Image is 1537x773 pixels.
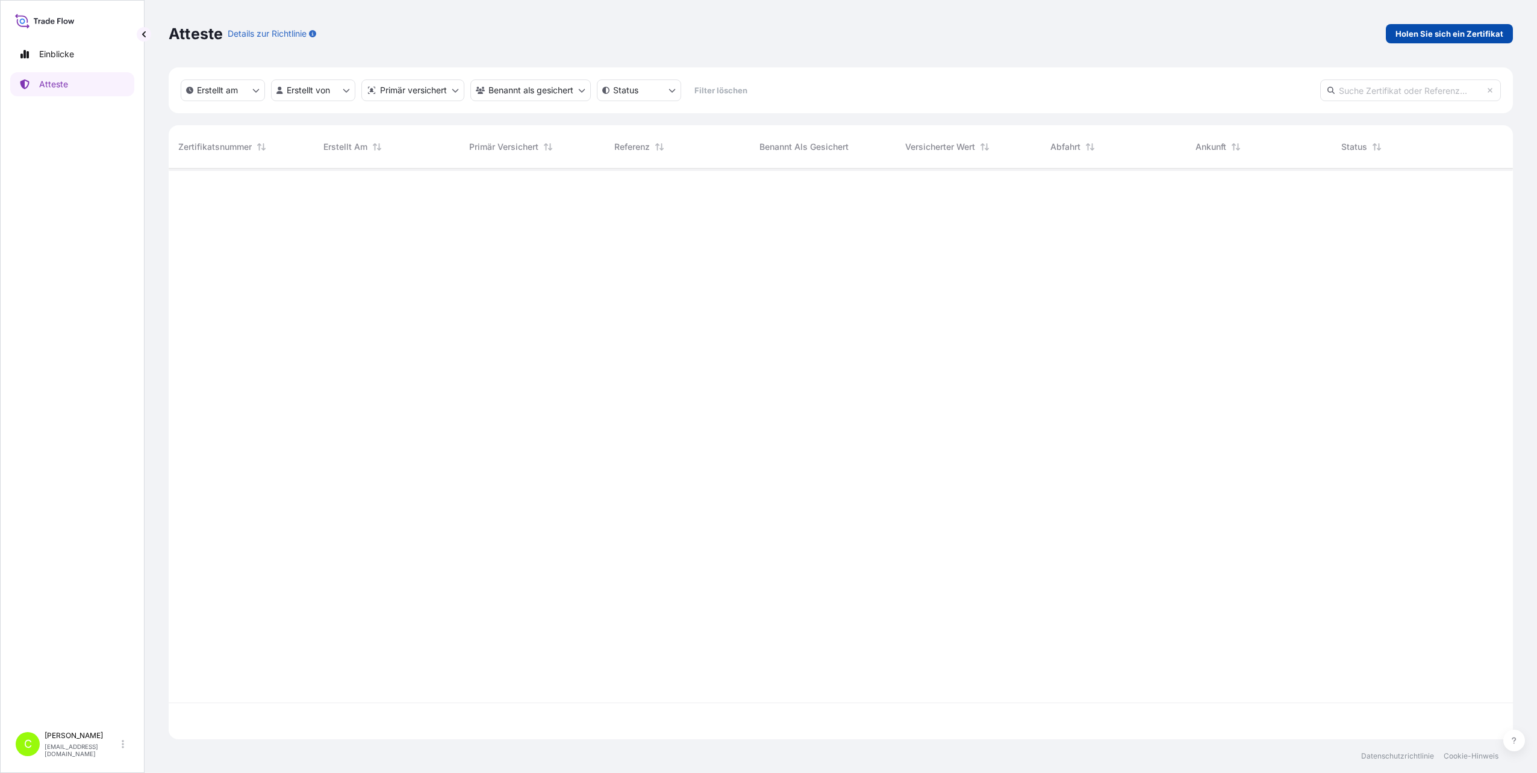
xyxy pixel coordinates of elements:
span: Erstellt am [323,141,367,153]
span: C [24,738,32,750]
span: Versicherter Wert [905,141,975,153]
button: createdOn-Filteroptionen [181,79,265,101]
span: Benannt als gesichert [759,141,849,153]
button: Sortieren [370,140,384,154]
button: Sortieren [1370,140,1384,154]
p: Atteste [169,24,223,43]
button: Sortieren [1083,140,1097,154]
p: Atteste [39,78,68,90]
span: Referenz [614,141,650,153]
a: Datenschutzrichtlinie [1361,751,1434,761]
p: Erstellt von [287,84,330,96]
a: Cookie-Hinweis [1444,751,1498,761]
span: Primär versichert [469,141,538,153]
p: Status [613,84,638,96]
p: Benannt als gesichert [488,84,573,96]
button: Sortieren [652,140,667,154]
p: Details zur Richtlinie [228,28,307,40]
span: Status [1341,141,1367,153]
button: Sortieren [1229,140,1243,154]
a: Atteste [10,72,134,96]
p: [EMAIL_ADDRESS][DOMAIN_NAME] [45,743,119,757]
button: certificateStatus Filteroptionen [597,79,681,101]
p: Holen Sie sich ein Zertifikat [1395,28,1503,40]
button: Sortieren [541,140,555,154]
button: Sortieren [254,140,269,154]
p: Einblicke [39,48,74,60]
p: Primär versichert [380,84,447,96]
a: Einblicke [10,42,134,66]
button: Sortieren [977,140,992,154]
p: Filter löschen [694,84,747,96]
a: Holen Sie sich ein Zertifikat [1386,24,1513,43]
p: Erstellt am [197,84,238,96]
input: Suche Zertifikat oder Referenz... [1320,79,1501,101]
span: Ankunft [1196,141,1226,153]
span: Zertifikatsnummer [178,141,252,153]
span: Abfahrt [1050,141,1080,153]
button: cargoOwner Filteroptionen [470,79,591,101]
p: [PERSON_NAME] [45,731,119,740]
button: Filter löschen [687,81,755,100]
button: createdBy-Filteroptionen [271,79,355,101]
button: Verteiler Filteroptionen [361,79,464,101]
